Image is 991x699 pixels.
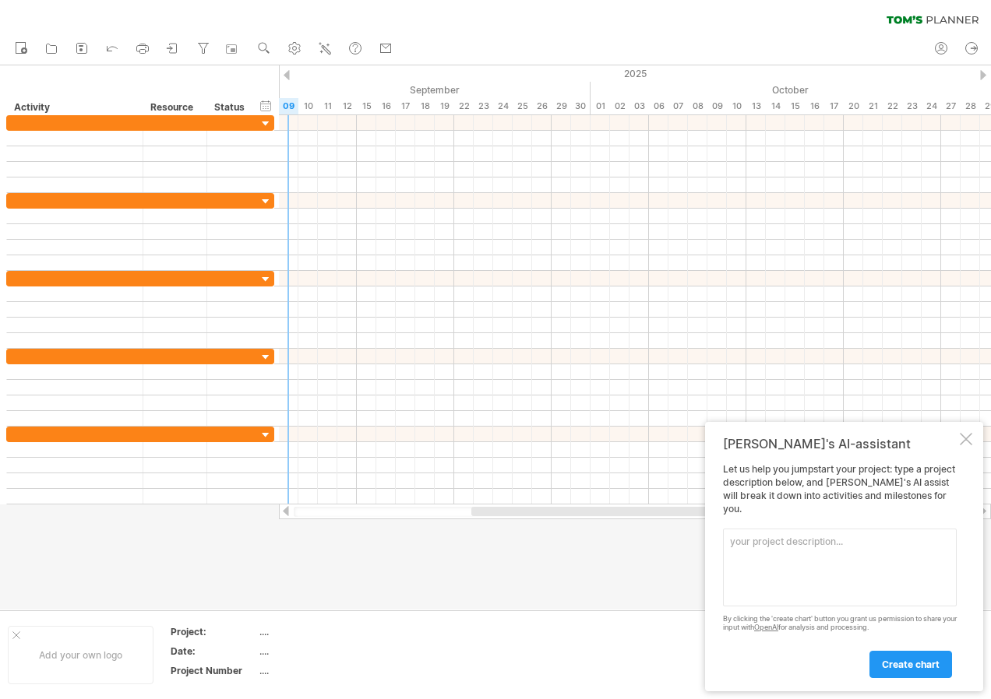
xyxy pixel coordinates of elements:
[723,615,957,632] div: By clicking the 'create chart' button you grant us permission to share your input with for analys...
[150,100,198,115] div: Resource
[922,98,941,114] div: Friday, 24 October 2025
[630,98,649,114] div: Friday, 3 October 2025
[337,98,357,114] div: Friday, 12 September 2025
[171,664,256,677] div: Project Number
[869,651,952,678] a: create chart
[571,98,591,114] div: Tuesday, 30 September 2025
[259,625,390,638] div: ....
[591,98,610,114] div: Wednesday, 1 October 2025
[14,100,134,115] div: Activity
[259,664,390,677] div: ....
[552,98,571,114] div: Monday, 29 September 2025
[805,98,824,114] div: Thursday, 16 October 2025
[279,98,298,114] div: Tuesday, 9 September 2025
[723,463,957,677] div: Let us help you jumpstart your project: type a project description below, and [PERSON_NAME]'s AI ...
[688,98,707,114] div: Wednesday, 8 October 2025
[435,98,454,114] div: Friday, 19 September 2025
[171,625,256,638] div: Project:
[318,98,337,114] div: Thursday, 11 September 2025
[493,98,513,114] div: Wednesday, 24 September 2025
[454,98,474,114] div: Monday, 22 September 2025
[396,98,415,114] div: Wednesday, 17 September 2025
[649,98,668,114] div: Monday, 6 October 2025
[766,98,785,114] div: Tuesday, 14 October 2025
[723,436,957,451] div: [PERSON_NAME]'s AI-assistant
[883,98,902,114] div: Wednesday, 22 October 2025
[610,98,630,114] div: Thursday, 2 October 2025
[707,98,727,114] div: Thursday, 9 October 2025
[171,645,256,658] div: Date:
[941,98,961,114] div: Monday, 27 October 2025
[415,98,435,114] div: Thursday, 18 September 2025
[863,98,883,114] div: Tuesday, 21 October 2025
[668,98,688,114] div: Tuesday, 7 October 2025
[357,98,376,114] div: Monday, 15 September 2025
[162,82,591,98] div: September 2025
[824,98,844,114] div: Friday, 17 October 2025
[8,626,153,684] div: Add your own logo
[785,98,805,114] div: Wednesday, 15 October 2025
[746,98,766,114] div: Monday, 13 October 2025
[754,623,778,631] a: OpenAI
[532,98,552,114] div: Friday, 26 September 2025
[513,98,532,114] div: Thursday, 25 September 2025
[961,98,980,114] div: Tuesday, 28 October 2025
[298,98,318,114] div: Wednesday, 10 September 2025
[259,645,390,658] div: ....
[214,100,249,115] div: Status
[882,659,940,670] span: create chart
[376,98,396,114] div: Tuesday, 16 September 2025
[844,98,863,114] div: Monday, 20 October 2025
[902,98,922,114] div: Thursday, 23 October 2025
[727,98,746,114] div: Friday, 10 October 2025
[474,98,493,114] div: Tuesday, 23 September 2025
